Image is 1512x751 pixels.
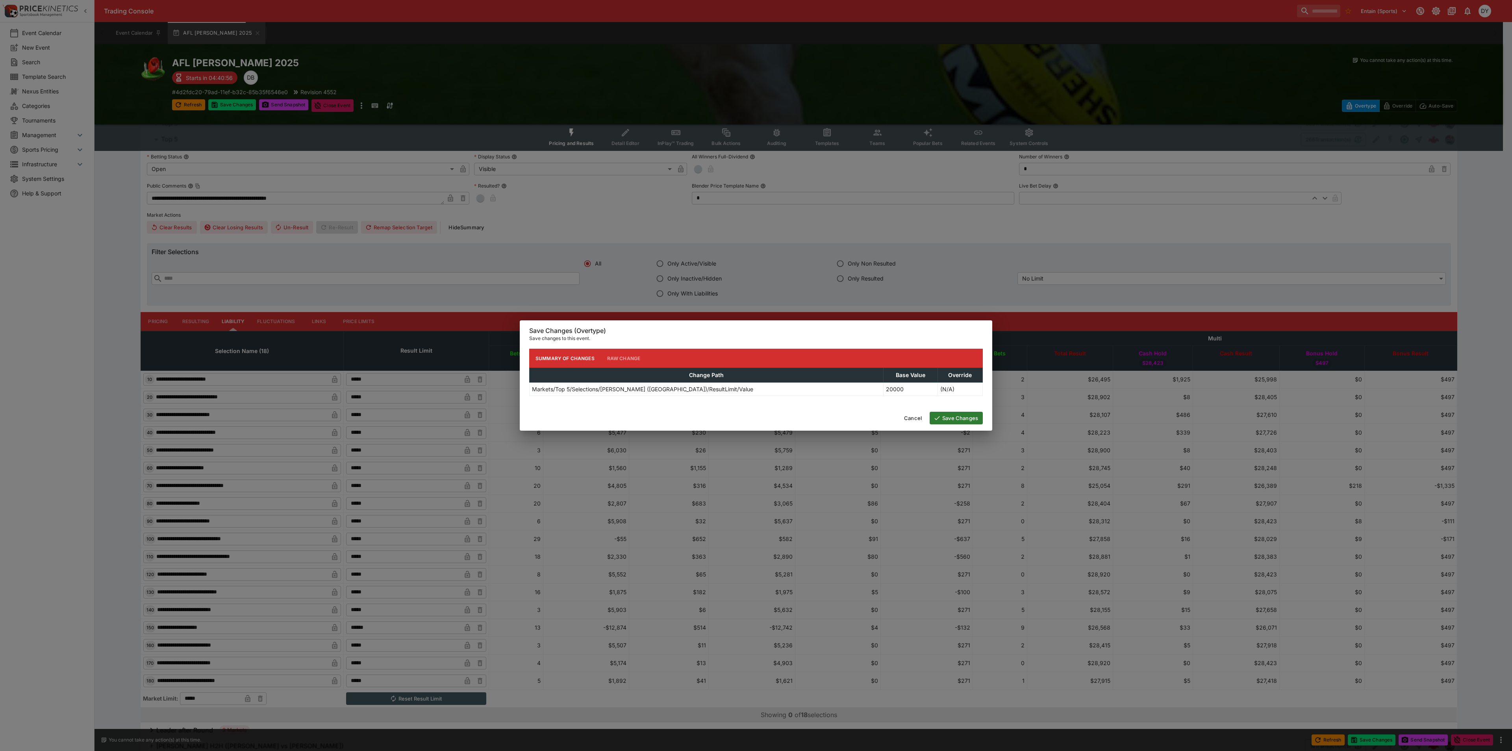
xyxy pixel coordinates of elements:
th: Change Path [530,368,884,383]
th: Base Value [884,368,938,383]
td: 20000 [884,383,938,396]
td: (N/A) [938,383,982,396]
button: Cancel [899,412,926,424]
button: Raw Change [601,349,647,368]
th: Override [938,368,982,383]
h6: Save Changes (Overtype) [529,327,983,335]
p: Markets/Top 5/Selections/[PERSON_NAME] ([GEOGRAPHIC_DATA])/ResultLimit/Value [532,385,753,393]
button: Summary of Changes [529,349,601,368]
p: Save changes to this event. [529,335,983,342]
button: Save Changes [930,412,983,424]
